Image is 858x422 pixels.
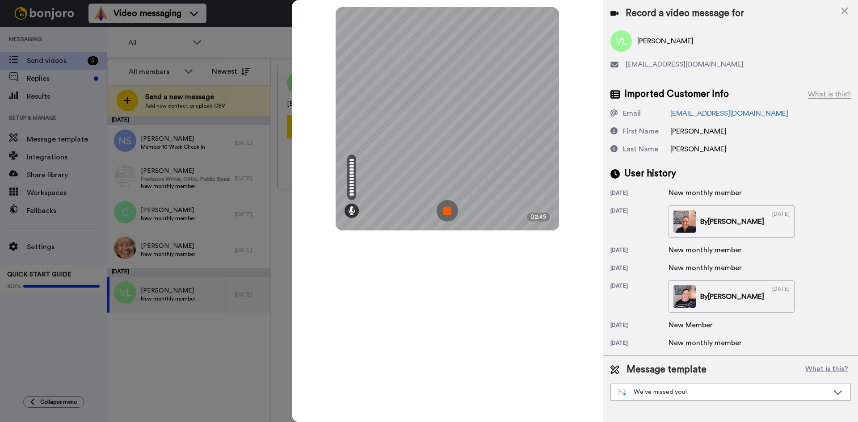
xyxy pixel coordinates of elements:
[627,363,707,376] span: Message template
[673,285,696,308] img: 31e5f955-6596-4623-a1de-79f497c3f39d-thumb.jpg
[610,339,669,348] div: [DATE]
[700,216,764,227] div: By [PERSON_NAME]
[772,210,790,233] div: [DATE]
[610,282,669,313] div: [DATE]
[610,322,669,330] div: [DATE]
[808,89,851,100] div: What is this?
[626,59,744,70] span: [EMAIL_ADDRESS][DOMAIN_NAME]
[610,207,669,238] div: [DATE]
[669,280,795,313] a: By[PERSON_NAME][DATE]
[623,126,659,137] div: First Name
[670,110,788,117] a: [EMAIL_ADDRESS][DOMAIN_NAME]
[669,205,795,238] a: By[PERSON_NAME][DATE]
[624,167,676,180] span: User history
[610,264,669,273] div: [DATE]
[437,200,458,221] img: ic_record_stop.svg
[618,388,829,397] div: We've missed you!
[673,210,696,233] img: 4411f0f0-b94c-4e3f-8cca-ac7346de8269-thumb.jpg
[670,146,727,153] span: [PERSON_NAME]
[669,338,742,348] div: New monthly member
[670,128,727,135] span: [PERSON_NAME]
[527,213,550,221] div: 02:49
[803,363,851,376] button: What is this?
[700,291,764,302] div: By [PERSON_NAME]
[610,247,669,255] div: [DATE]
[669,263,742,273] div: New monthly member
[772,285,790,308] div: [DATE]
[669,320,713,330] div: New Member
[669,245,742,255] div: New monthly member
[623,108,641,119] div: Email
[624,88,729,101] span: Imported Customer Info
[618,389,627,396] img: nextgen-template.svg
[623,144,658,155] div: Last Name
[669,188,742,198] div: New monthly member
[610,189,669,198] div: [DATE]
